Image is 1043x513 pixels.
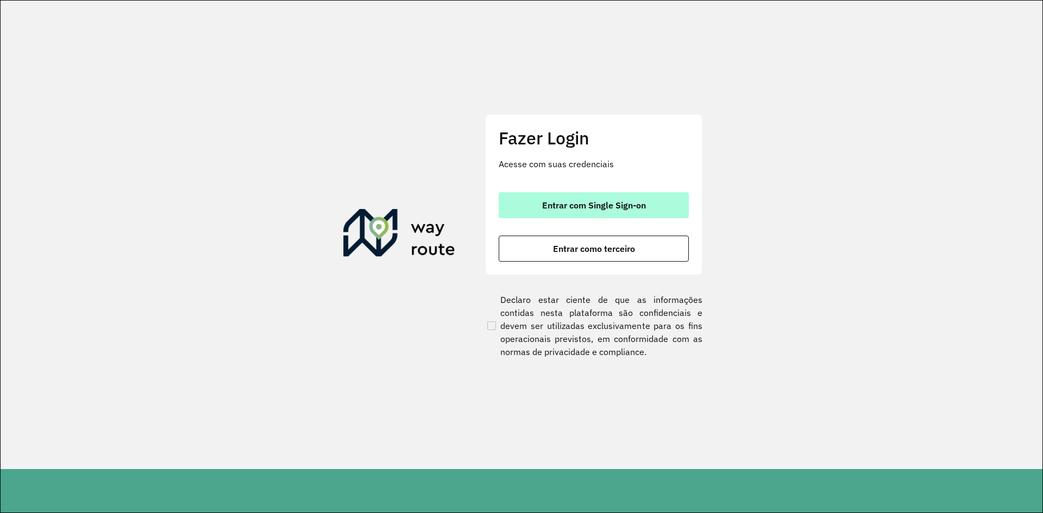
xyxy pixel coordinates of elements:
label: Declaro estar ciente de que as informações contidas nesta plataforma são confidenciais e devem se... [485,293,702,358]
h2: Fazer Login [499,128,689,148]
img: Roteirizador AmbevTech [343,209,455,261]
button: button [499,236,689,262]
span: Entrar com Single Sign-on [542,201,646,210]
p: Acesse com suas credenciais [499,157,689,170]
span: Entrar como terceiro [553,244,635,253]
button: button [499,192,689,218]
